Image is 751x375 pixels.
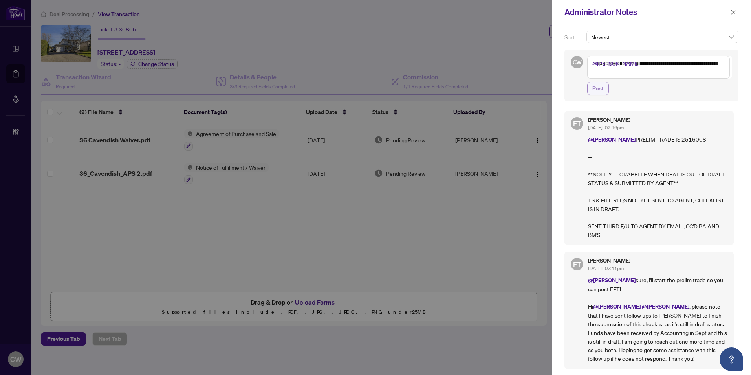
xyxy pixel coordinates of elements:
[573,259,581,270] span: FT
[588,125,624,131] span: [DATE], 02:16pm
[720,347,743,371] button: Open asap
[587,82,609,95] button: Post
[588,135,727,239] p: PRELIM TRADE IS 2516008 -- **NOTIFY FLORABELLE WHEN DEAL IS OUT OF DRAFT STATUS & SUBMITTED BY AG...
[588,276,636,284] span: @[PERSON_NAME]
[588,265,624,271] span: [DATE], 02:11pm
[588,136,636,143] span: @[PERSON_NAME]
[573,118,581,129] span: FT
[642,303,689,310] span: @[PERSON_NAME]
[588,258,727,263] h5: [PERSON_NAME]
[593,303,641,310] span: @[PERSON_NAME]
[572,57,582,66] span: CW
[564,6,728,18] div: Administrator Notes
[731,9,736,15] span: close
[591,31,734,43] span: Newest
[564,33,583,42] p: Sort:
[588,117,727,123] h5: [PERSON_NAME]
[592,82,604,95] span: Post
[588,276,727,363] p: sure, i'll start the prelim trade so you can post EFT! Hi , please note that I have sent follow u...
